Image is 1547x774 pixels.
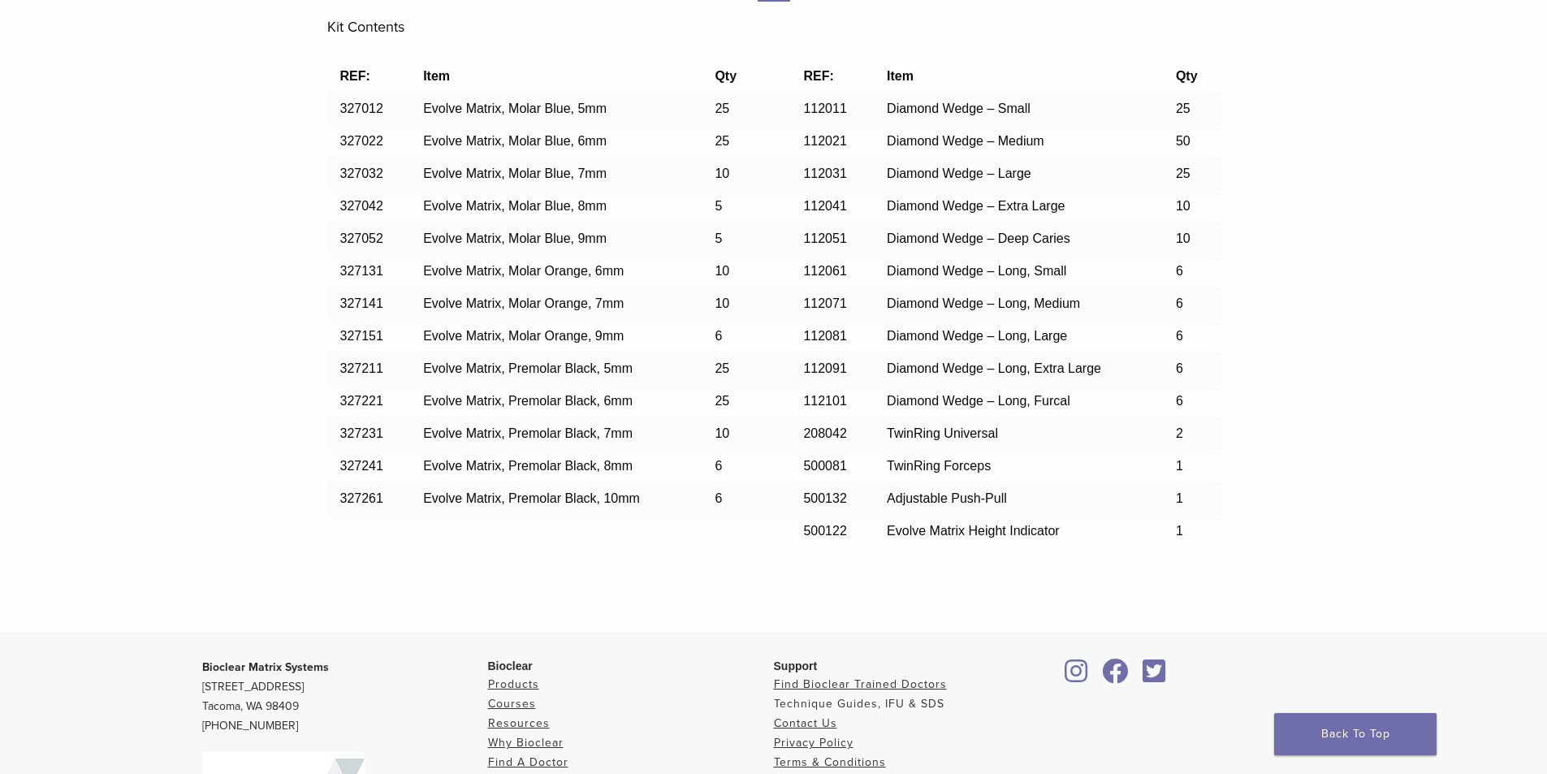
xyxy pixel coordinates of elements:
span: Diamond Wedge – Long, Furcal [887,394,1070,408]
span: Evolve Matrix, Molar Blue, 8mm [423,199,607,213]
span: 327231 [340,426,383,440]
span: 6 [715,329,722,343]
span: TwinRing Forceps [887,459,991,473]
span: 6 [1176,329,1183,343]
span: 327032 [340,166,383,180]
b: REF: [340,69,370,83]
span: Support [774,659,818,672]
a: Contact Us [774,716,837,730]
span: 6 [1176,394,1183,408]
span: 327221 [340,394,383,408]
span: 112041 [803,199,846,213]
span: 6 [1176,296,1183,310]
span: 112091 [803,361,846,375]
span: 500132 [803,491,846,505]
strong: Bioclear Matrix Systems [202,660,329,674]
span: 327151 [340,329,383,343]
span: 208042 [803,426,846,440]
b: Item [423,69,450,83]
span: Evolve Matrix, Molar Orange, 6mm [423,264,624,278]
span: 10 [1176,231,1190,245]
span: Evolve Matrix, Molar Orange, 7mm [423,296,624,310]
span: 6 [715,491,722,505]
span: 327211 [340,361,383,375]
span: 327052 [340,231,383,245]
b: Qty [715,69,737,83]
span: 2 [1176,426,1183,440]
span: 6 [715,459,722,473]
span: 112101 [803,394,846,408]
span: Evolve Matrix, Premolar Black, 5mm [423,361,633,375]
p: [STREET_ADDRESS] Tacoma, WA 98409 [PHONE_NUMBER] [202,658,488,736]
span: 6 [1176,361,1183,375]
span: Bioclear [488,659,533,672]
span: 327241 [340,459,383,473]
span: 10 [715,426,729,440]
span: 25 [1176,102,1190,115]
span: 5 [715,231,722,245]
span: Diamond Wedge – Deep Caries [887,231,1070,245]
span: 10 [715,296,729,310]
span: Evolve Matrix, Molar Blue, 5mm [423,102,607,115]
span: Evolve Matrix, Premolar Black, 8mm [423,459,633,473]
span: Diamond Wedge – Small [887,102,1031,115]
span: Evolve Matrix, Molar Blue, 6mm [423,134,607,148]
span: 1 [1176,524,1183,538]
p: Kit Contents [327,15,1221,39]
span: 10 [715,166,729,180]
a: Why Bioclear [488,736,564,750]
a: Courses [488,697,536,711]
a: Find A Doctor [488,755,568,769]
a: Find Bioclear Trained Doctors [774,677,947,691]
span: 25 [715,102,729,115]
span: Evolve Matrix, Molar Orange, 9mm [423,329,624,343]
b: REF: [803,69,833,83]
span: 1 [1176,459,1183,473]
span: 112081 [803,329,846,343]
span: 25 [715,361,729,375]
span: Diamond Wedge – Long, Large [887,329,1067,343]
span: 112011 [803,102,846,115]
a: Products [488,677,539,691]
span: Evolve Matrix Height Indicator [887,524,1060,538]
span: Evolve Matrix, Molar Blue, 9mm [423,231,607,245]
span: 112051 [803,231,846,245]
a: Privacy Policy [774,736,853,750]
span: 327012 [340,102,383,115]
span: 50 [1176,134,1190,148]
span: 500081 [803,459,846,473]
a: Bioclear [1097,668,1134,685]
span: TwinRing Universal [887,426,998,440]
b: Item [887,69,914,83]
span: Evolve Matrix, Molar Blue, 7mm [423,166,607,180]
span: 112061 [803,264,846,278]
a: Bioclear [1138,668,1172,685]
span: 10 [715,264,729,278]
span: 327131 [340,264,383,278]
span: 500122 [803,524,846,538]
span: Diamond Wedge – Long, Small [887,264,1066,278]
span: 25 [715,394,729,408]
span: 1 [1176,491,1183,505]
span: Diamond Wedge – Medium [887,134,1044,148]
span: 5 [715,199,722,213]
span: 327261 [340,491,383,505]
a: Terms & Conditions [774,755,886,769]
span: Evolve Matrix, Premolar Black, 7mm [423,426,633,440]
span: 112071 [803,296,846,310]
span: 327141 [340,296,383,310]
a: Bioclear [1060,668,1094,685]
span: Evolve Matrix, Premolar Black, 6mm [423,394,633,408]
b: Qty [1176,69,1198,83]
span: 25 [715,134,729,148]
span: 25 [1176,166,1190,180]
a: Technique Guides, IFU & SDS [774,697,944,711]
span: 10 [1176,199,1190,213]
span: Adjustable Push-Pull [887,491,1007,505]
span: 112021 [803,134,846,148]
span: 112031 [803,166,846,180]
span: 327022 [340,134,383,148]
span: Evolve Matrix, Premolar Black, 10mm [423,491,640,505]
span: Diamond Wedge – Long, Medium [887,296,1080,310]
span: Diamond Wedge – Large [887,166,1031,180]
